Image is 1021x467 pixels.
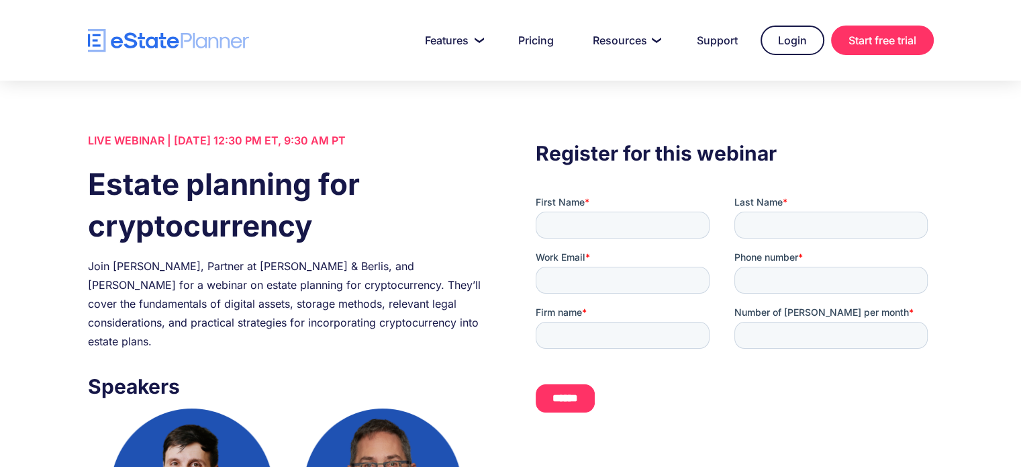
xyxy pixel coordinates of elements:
a: home [88,29,249,52]
a: Login [761,26,824,55]
a: Pricing [502,27,570,54]
a: Support [681,27,754,54]
h3: Register for this webinar [536,138,933,169]
div: LIVE WEBINAR | [DATE] 12:30 PM ET, 9:30 AM PT [88,131,485,150]
a: Start free trial [831,26,934,55]
div: Join [PERSON_NAME], Partner at [PERSON_NAME] & Berlis, and [PERSON_NAME] for a webinar on estate ... [88,257,485,351]
a: Features [409,27,495,54]
h3: Speakers [88,371,485,402]
a: Resources [577,27,674,54]
h1: Estate planning for cryptocurrency [88,163,485,247]
iframe: Form 0 [536,196,933,424]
